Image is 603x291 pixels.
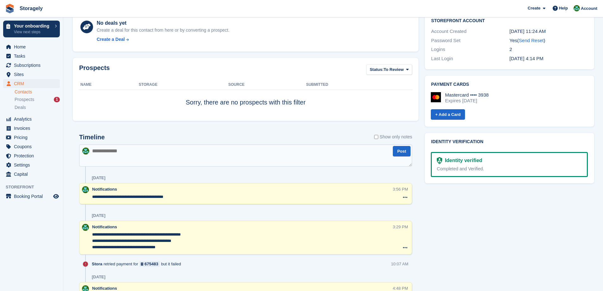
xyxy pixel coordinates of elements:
img: Notifications [82,148,89,155]
span: Pricing [14,133,52,142]
span: Sites [14,70,52,79]
div: Completed and Verified. [437,166,582,172]
span: Stora [92,261,102,267]
span: ( ) [517,38,545,43]
div: Last Login [431,55,509,62]
img: Identity Verification Ready [437,157,442,164]
th: Source [228,80,306,90]
span: Invoices [14,124,52,133]
span: Status: [370,66,384,73]
span: To Review [384,66,404,73]
div: Create a Deal [97,36,125,43]
h2: Identity verification [431,139,588,144]
p: Your onboarding [14,24,52,28]
div: Create a deal for this contact from here or by converting a prospect. [97,27,229,34]
a: Create a Deal [97,36,229,43]
th: Storage [139,80,228,90]
span: Tasks [14,52,52,60]
h2: Prospects [79,64,110,76]
img: Notifications [82,186,89,193]
label: Show only notes [374,134,412,140]
a: Prospects 1 [15,96,60,103]
a: menu [3,52,60,60]
div: 2 [510,46,588,53]
a: Send Reset [519,38,543,43]
span: CRM [14,79,52,88]
img: Notifications [574,5,580,11]
span: Notifications [92,225,117,229]
span: Account [581,5,597,12]
img: stora-icon-8386f47178a22dfd0bd8f6a31ec36ba5ce8667c1dd55bd0f319d3a0aa187defe.svg [5,4,15,13]
img: Mastercard Logo [431,92,441,102]
span: Help [559,5,568,11]
a: Preview store [52,193,60,200]
div: Account Created [431,28,509,35]
span: Coupons [14,142,52,151]
span: Subscriptions [14,61,52,70]
a: menu [3,142,60,151]
span: Storefront [6,184,63,190]
span: Deals [15,104,26,111]
span: Create [528,5,540,11]
div: 10:07 AM [391,261,408,267]
div: Mastercard •••• 3938 [445,92,489,98]
div: retried payment for but it failed [92,261,184,267]
time: 2025-06-30 15:14:48 UTC [510,56,543,61]
span: Booking Portal [14,192,52,201]
span: Notifications [92,187,117,192]
div: Identity verified [442,157,482,164]
a: Storagely [17,3,45,14]
div: 1 [54,97,60,102]
div: [DATE] 11:24 AM [510,28,588,35]
a: Contacts [15,89,60,95]
span: Notifications [92,286,117,291]
span: Sorry, there are no prospects with this filter [186,99,306,106]
a: menu [3,133,60,142]
img: Notifications [82,224,89,231]
a: menu [3,115,60,123]
div: 3:29 PM [393,224,408,230]
div: Logins [431,46,509,53]
div: Expires [DATE] [445,98,489,104]
h2: Timeline [79,134,105,141]
h2: Payment cards [431,82,588,87]
div: [DATE] [92,175,105,180]
p: View next steps [14,29,52,35]
input: Show only notes [374,134,378,140]
div: [DATE] [92,213,105,218]
span: Analytics [14,115,52,123]
a: Deals [15,104,60,111]
th: Submitted [306,80,412,90]
span: Home [14,42,52,51]
div: Yes [510,37,588,44]
span: Settings [14,161,52,169]
a: menu [3,124,60,133]
div: No deals yet [97,19,229,27]
a: menu [3,161,60,169]
div: Password Set [431,37,509,44]
a: menu [3,192,60,201]
a: menu [3,151,60,160]
div: [DATE] [92,275,105,280]
a: Your onboarding View next steps [3,21,60,37]
a: menu [3,42,60,51]
span: Protection [14,151,52,160]
button: Post [393,146,411,156]
span: Capital [14,170,52,179]
div: 3:56 PM [393,186,408,192]
a: 675483 [139,261,160,267]
a: + Add a Card [431,109,465,120]
th: Name [79,80,139,90]
a: menu [3,79,60,88]
span: Prospects [15,97,34,103]
div: 675483 [145,261,158,267]
a: menu [3,61,60,70]
button: Status: To Review [366,64,412,75]
a: menu [3,170,60,179]
h2: Storefront Account [431,17,588,23]
a: menu [3,70,60,79]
